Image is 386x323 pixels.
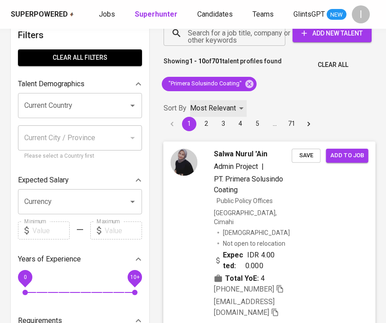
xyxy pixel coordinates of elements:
[217,197,273,204] span: Public Policy Offices
[292,149,320,163] button: Save
[189,58,205,65] b: 1 - 10
[214,162,258,171] span: Admin Project
[197,10,233,18] span: Candidates
[327,10,346,19] span: NEW
[199,117,213,131] button: Go to page 2
[330,150,364,161] span: Add to job
[126,195,139,208] button: Open
[233,117,248,131] button: Go to page 4
[190,103,236,114] p: Most Relevant
[99,10,115,18] span: Jobs
[170,149,197,176] img: 5fde23eba2dd6a525d827e3cea0208e4.jpg
[11,9,74,20] a: Superpoweredapp logo
[162,80,247,88] span: "Primera Solusindo Coating"
[135,10,177,18] b: Superhunter
[164,103,186,114] p: Sort By
[293,10,325,18] span: GlintsGPT
[18,79,84,89] p: Talent Demographics
[318,59,348,71] span: Clear All
[223,239,285,248] p: Not open to relocation
[182,117,196,131] button: page 1
[18,175,69,186] p: Expected Salary
[293,24,372,42] button: Add New Talent
[223,249,246,271] b: Expected:
[126,99,139,112] button: Open
[18,75,142,93] div: Talent Demographics
[352,5,370,23] div: I
[212,58,222,65] b: 701
[216,117,231,131] button: Go to page 3
[99,9,117,20] a: Jobs
[18,49,142,66] button: Clear All filters
[300,28,364,39] span: Add New Talent
[18,254,81,265] p: Years of Experience
[261,273,265,283] span: 4
[11,9,68,20] div: Superpowered
[105,221,142,239] input: Value
[70,12,74,17] img: app logo
[214,285,274,293] span: [PHONE_NUMBER]
[314,57,352,73] button: Clear All
[130,274,139,280] span: 10+
[225,273,259,283] b: Total YoE:
[214,249,277,271] div: IDR 4.000.000
[296,150,316,161] span: Save
[32,221,70,239] input: Value
[190,100,247,117] div: Most Relevant
[223,228,291,237] span: [DEMOGRAPHIC_DATA]
[162,77,257,91] div: "Primera Solusindo Coating"
[253,9,275,20] a: Teams
[250,117,265,131] button: Go to page 5
[214,208,292,226] div: [GEOGRAPHIC_DATA], Cimahi
[23,274,27,280] span: 0
[24,152,136,161] p: Please select a Country first
[164,117,317,131] nav: pagination navigation
[18,250,142,268] div: Years of Experience
[25,52,135,63] span: Clear All filters
[214,175,283,194] span: PT. Primera Solusindo Coating
[164,57,282,73] p: Showing of talent profiles found
[197,9,235,20] a: Candidates
[214,297,275,317] span: [EMAIL_ADDRESS][DOMAIN_NAME]
[302,117,316,131] button: Go to next page
[214,149,267,159] span: Salwa Nurul 'Ain
[284,117,299,131] button: Go to page 71
[18,28,142,42] h6: Filters
[253,10,274,18] span: Teams
[293,9,346,20] a: GlintsGPT NEW
[267,119,282,128] div: …
[135,9,179,20] a: Superhunter
[262,161,264,172] span: |
[326,149,368,163] button: Add to job
[18,171,142,189] div: Expected Salary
